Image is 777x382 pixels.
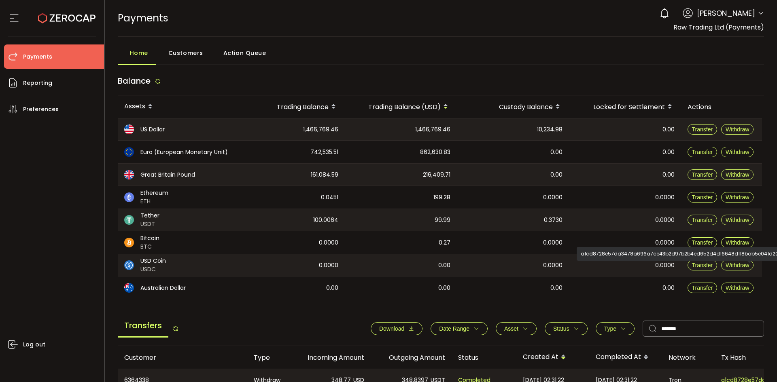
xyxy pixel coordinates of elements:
[721,147,754,157] button: Withdraw
[319,261,338,270] span: 0.0000
[431,322,488,335] button: Date Range
[303,125,338,134] span: 1,466,769.46
[589,350,662,364] div: Completed At
[319,238,338,247] span: 0.0000
[692,149,713,155] span: Transfer
[140,148,228,156] span: Euro (European Monetary Unit)
[140,220,159,228] span: USDT
[140,234,159,243] span: Bitcoin
[569,100,681,114] div: Locked for Settlement
[655,238,675,247] span: 0.0000
[726,126,749,133] span: Withdraw
[596,322,635,335] button: Type
[550,283,563,293] span: 0.00
[683,295,777,382] iframe: Chat Widget
[655,261,675,270] span: 0.0000
[726,262,749,268] span: Withdraw
[290,353,371,362] div: Incoming Amount
[371,322,422,335] button: Download
[23,77,52,89] span: Reporting
[726,171,749,178] span: Withdraw
[140,284,186,292] span: Australian Dollar
[457,100,569,114] div: Custody Balance
[550,170,563,179] span: 0.00
[692,194,713,200] span: Transfer
[371,353,452,362] div: Outgoing Amount
[124,170,134,179] img: gbp_portfolio.svg
[692,171,713,178] span: Transfer
[721,192,754,203] button: Withdraw
[496,322,537,335] button: Asset
[452,353,516,362] div: Status
[543,261,563,270] span: 0.0000
[415,125,450,134] span: 1,466,769.46
[662,148,675,157] span: 0.00
[439,238,450,247] span: 0.27
[124,283,134,293] img: aud_portfolio.svg
[140,243,159,251] span: BTC
[550,148,563,157] span: 0.00
[673,23,764,32] span: Raw Trading Ltd (Payments)
[662,353,715,362] div: Network
[326,283,338,293] span: 0.00
[130,45,148,61] span: Home
[726,239,749,246] span: Withdraw
[688,260,718,270] button: Transfer
[721,124,754,135] button: Withdraw
[118,75,151,87] span: Balance
[655,193,675,202] span: 0.0000
[692,285,713,291] span: Transfer
[124,125,134,134] img: usd_portfolio.svg
[310,148,338,157] span: 742,535.51
[140,211,159,220] span: Tether
[118,11,168,25] span: Payments
[688,192,718,203] button: Transfer
[721,283,754,293] button: Withdraw
[688,147,718,157] button: Transfer
[688,237,718,248] button: Transfer
[313,215,338,225] span: 100.0064
[124,260,134,270] img: usdc_portfolio.svg
[23,103,59,115] span: Preferences
[504,325,518,332] span: Asset
[140,171,195,179] span: Great Britain Pound
[655,215,675,225] span: 0.0000
[439,325,469,332] span: Date Range
[726,149,749,155] span: Withdraw
[247,353,290,362] div: Type
[140,197,168,206] span: ETH
[438,261,450,270] span: 0.00
[537,125,563,134] span: 10,234.98
[688,283,718,293] button: Transfer
[721,215,754,225] button: Withdraw
[692,262,713,268] span: Transfer
[516,350,589,364] div: Created At
[688,215,718,225] button: Transfer
[243,100,345,114] div: Trading Balance
[692,217,713,223] span: Transfer
[662,125,675,134] span: 0.00
[420,148,450,157] span: 862,630.83
[140,265,166,274] span: USDC
[423,170,450,179] span: 216,409.71
[726,194,749,200] span: Withdraw
[168,45,203,61] span: Customers
[140,189,168,197] span: Ethereum
[721,260,754,270] button: Withdraw
[311,170,338,179] span: 161,084.59
[553,325,569,332] span: Status
[140,125,165,134] span: US Dollar
[543,193,563,202] span: 0.0000
[435,215,450,225] span: 99.99
[692,126,713,133] span: Transfer
[721,169,754,180] button: Withdraw
[433,193,450,202] span: 199.28
[124,215,134,225] img: usdt_portfolio.svg
[544,215,563,225] span: 0.3730
[124,147,134,157] img: eur_portfolio.svg
[543,238,563,247] span: 0.0000
[23,51,52,63] span: Payments
[124,238,134,247] img: btc_portfolio.svg
[688,169,718,180] button: Transfer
